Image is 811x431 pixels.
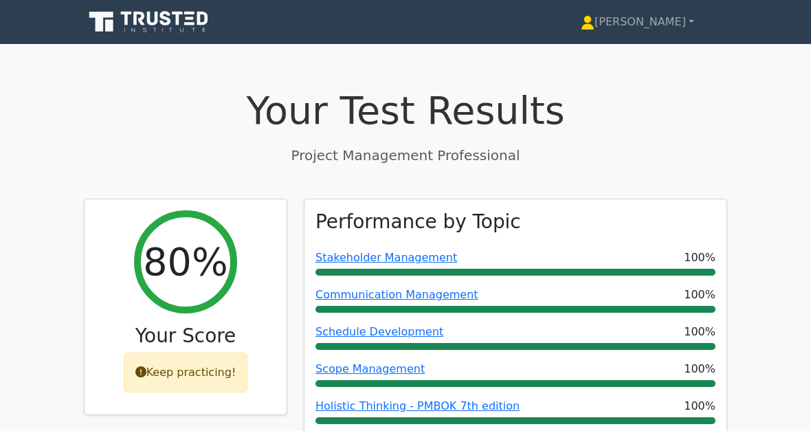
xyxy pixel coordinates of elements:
a: Stakeholder Management [315,251,457,264]
span: 100% [684,287,715,303]
h3: Performance by Topic [315,210,521,233]
p: Project Management Professional [84,145,727,166]
span: 100% [684,324,715,340]
a: Scope Management [315,362,425,375]
h3: Your Score [96,324,276,347]
h1: Your Test Results [84,88,727,134]
a: [PERSON_NAME] [548,8,727,36]
h2: 80% [143,239,227,285]
font: Keep practicing! [146,366,236,379]
font: [PERSON_NAME] [595,15,686,28]
a: Holistic Thinking - PMBOK 7th edition [315,399,520,412]
span: 100% [684,398,715,415]
a: Communication Management [315,288,478,301]
span: 100% [684,250,715,266]
a: Schedule Development [315,325,443,338]
span: 100% [684,361,715,377]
